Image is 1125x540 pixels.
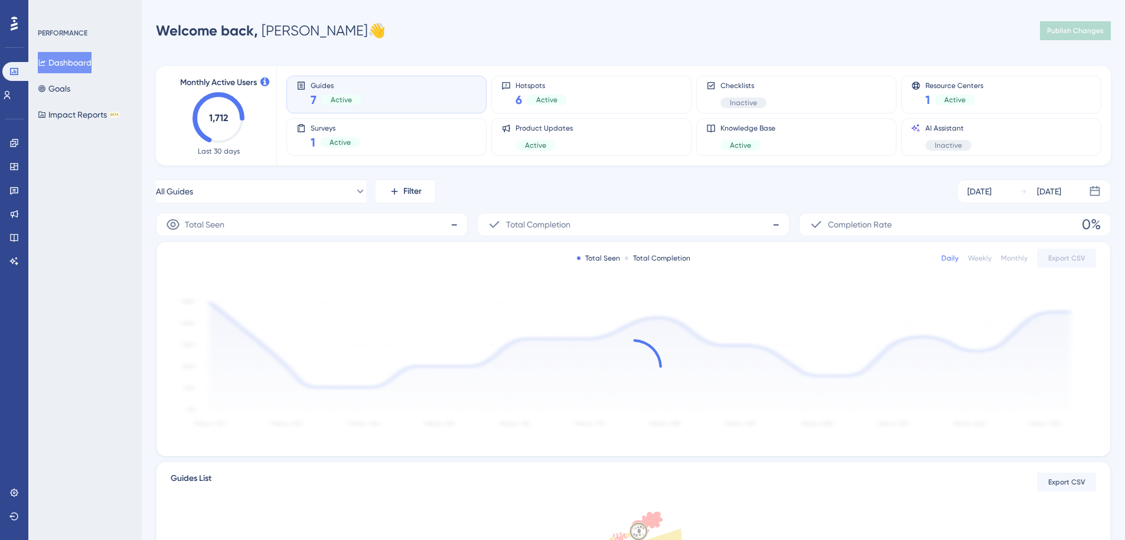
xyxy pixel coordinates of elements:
[198,147,240,156] span: Last 30 days
[941,253,958,263] div: Daily
[1037,184,1061,199] div: [DATE]
[38,78,70,99] button: Goals
[772,215,780,234] span: -
[925,81,983,89] span: Resource Centers
[185,217,224,232] span: Total Seen
[180,76,257,90] span: Monthly Active Users
[536,95,557,105] span: Active
[506,217,570,232] span: Total Completion
[730,98,757,108] span: Inactive
[311,123,360,132] span: Surveys
[1082,215,1101,234] span: 0%
[730,141,751,150] span: Active
[516,81,567,89] span: Hotspots
[516,123,573,133] span: Product Updates
[1001,253,1028,263] div: Monthly
[156,180,366,203] button: All Guides
[156,184,193,199] span: All Guides
[516,92,522,108] span: 6
[403,184,422,199] span: Filter
[525,141,546,150] span: Active
[944,95,966,105] span: Active
[38,28,87,38] div: PERFORMANCE
[720,123,775,133] span: Knowledge Base
[109,112,120,118] div: BETA
[925,123,971,133] span: AI Assistant
[967,184,992,199] div: [DATE]
[1040,21,1111,40] button: Publish Changes
[828,217,892,232] span: Completion Rate
[331,95,352,105] span: Active
[1048,253,1085,263] span: Export CSV
[451,215,458,234] span: -
[625,253,690,263] div: Total Completion
[720,81,767,90] span: Checklists
[1037,249,1096,268] button: Export CSV
[935,141,962,150] span: Inactive
[209,112,228,123] text: 1,712
[311,92,317,108] span: 7
[1048,477,1085,487] span: Export CSV
[38,104,120,125] button: Impact ReportsBETA
[311,81,361,89] span: Guides
[1037,473,1096,492] button: Export CSV
[311,134,315,151] span: 1
[330,138,351,147] span: Active
[925,92,930,108] span: 1
[577,253,620,263] div: Total Seen
[376,180,435,203] button: Filter
[968,253,992,263] div: Weekly
[156,22,258,39] span: Welcome back,
[38,52,92,73] button: Dashboard
[171,471,211,493] span: Guides List
[156,21,386,40] div: [PERSON_NAME] 👋
[1047,26,1104,35] span: Publish Changes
